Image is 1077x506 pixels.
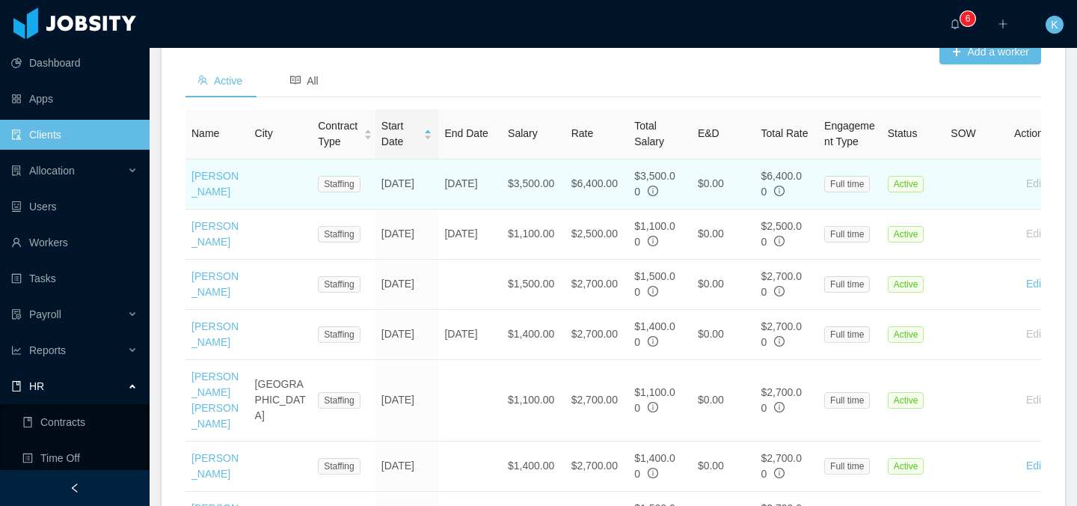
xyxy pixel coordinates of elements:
span: $0.00 [698,328,724,340]
span: info-circle [648,336,658,347]
span: info-circle [648,186,658,196]
a: icon: robotUsers [11,192,138,222]
a: [PERSON_NAME] [191,320,239,348]
td: [DATE] [438,310,502,360]
span: Start Date [381,118,418,150]
span: Payroll [29,308,61,320]
i: icon: caret-up [424,128,432,132]
td: [DATE] [375,260,439,310]
span: info-circle [774,186,785,196]
span: SOW [951,127,975,139]
a: [PERSON_NAME] [191,270,239,298]
span: Full time [824,226,870,243]
td: $2,700.00 [565,442,629,492]
button: Edit [1014,172,1056,196]
i: icon: team [197,75,208,85]
span: $2,700.00 [761,270,802,298]
a: icon: bookContracts [22,407,138,437]
td: [GEOGRAPHIC_DATA] [249,360,313,442]
td: [DATE] [438,159,502,210]
span: $0.00 [698,394,724,406]
a: icon: profileTime Off [22,443,138,473]
td: $1,500.00 [502,260,565,310]
span: Staffing [318,326,360,343]
span: $0.00 [698,460,724,472]
a: [PERSON_NAME] [191,452,239,480]
a: icon: appstoreApps [11,84,138,114]
span: Active [197,75,242,87]
span: All [290,75,319,87]
span: Full time [824,176,870,192]
span: $0.00 [698,278,724,290]
span: K [1051,16,1058,34]
td: $2,700.00 [565,260,629,310]
button: Edit [1014,388,1056,412]
td: [DATE] [375,310,439,360]
span: Name [191,127,219,139]
span: Active [888,326,924,343]
td: [DATE] [375,442,439,492]
span: info-circle [774,402,785,412]
span: Active [888,226,924,243]
span: HR [29,380,44,392]
td: [DATE] [375,360,439,442]
span: info-circle [774,336,785,347]
span: Salary [508,127,538,139]
span: info-circle [774,286,785,296]
button: Edit [1014,272,1056,296]
td: $2,500.00 [565,210,629,260]
span: Actions [1014,127,1049,139]
span: info-circle [648,236,658,246]
td: [DATE] [375,159,439,210]
span: $2,700.00 [761,320,802,348]
td: $2,700.00 [565,310,629,360]
i: icon: read [290,75,301,85]
span: Active [888,276,924,293]
span: $2,700.00 [761,386,802,414]
span: Engagement Type [824,120,875,147]
a: Edit [1026,278,1044,290]
span: Total Rate [761,127,808,139]
span: $0.00 [698,228,724,240]
td: [DATE] [375,210,439,260]
td: $2,700.00 [565,360,629,442]
div: Sort [423,127,432,138]
td: $3,500.00 [502,159,565,210]
span: Total Salary [634,120,664,147]
span: $1,100.00 [634,220,675,248]
span: info-circle [648,286,658,296]
td: $1,100.00 [502,210,565,260]
span: Active [888,176,924,192]
a: icon: userWorkers [11,228,138,257]
button: Edit [1014,323,1056,347]
span: Staffing [318,176,360,192]
td: $1,400.00 [502,442,565,492]
i: icon: solution [11,165,22,176]
td: $6,400.00 [565,159,629,210]
a: [PERSON_NAME] [191,220,239,248]
span: $3,500.00 [634,170,675,198]
span: $1,500.00 [634,270,675,298]
span: $1,400.00 [634,320,675,348]
span: $6,400.00 [761,170,802,198]
span: $1,400.00 [634,452,675,480]
a: [PERSON_NAME] [PERSON_NAME] [191,371,239,430]
span: Staffing [318,276,360,293]
i: icon: plus [998,19,1008,29]
span: Rate [571,127,594,139]
i: icon: caret-down [364,133,372,138]
span: Active [888,392,924,409]
span: Staffing [318,226,360,243]
span: $2,500.00 [761,220,802,248]
i: icon: book [11,381,22,391]
td: [DATE] [438,210,502,260]
span: Active [888,458,924,475]
span: info-circle [774,236,785,246]
a: Edit [1026,460,1044,472]
span: info-circle [774,468,785,478]
button: icon: plusAdd a worker [939,40,1041,64]
span: E&D [698,127,719,139]
i: icon: caret-up [364,128,372,132]
span: Reports [29,344,66,356]
span: Allocation [29,165,75,177]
